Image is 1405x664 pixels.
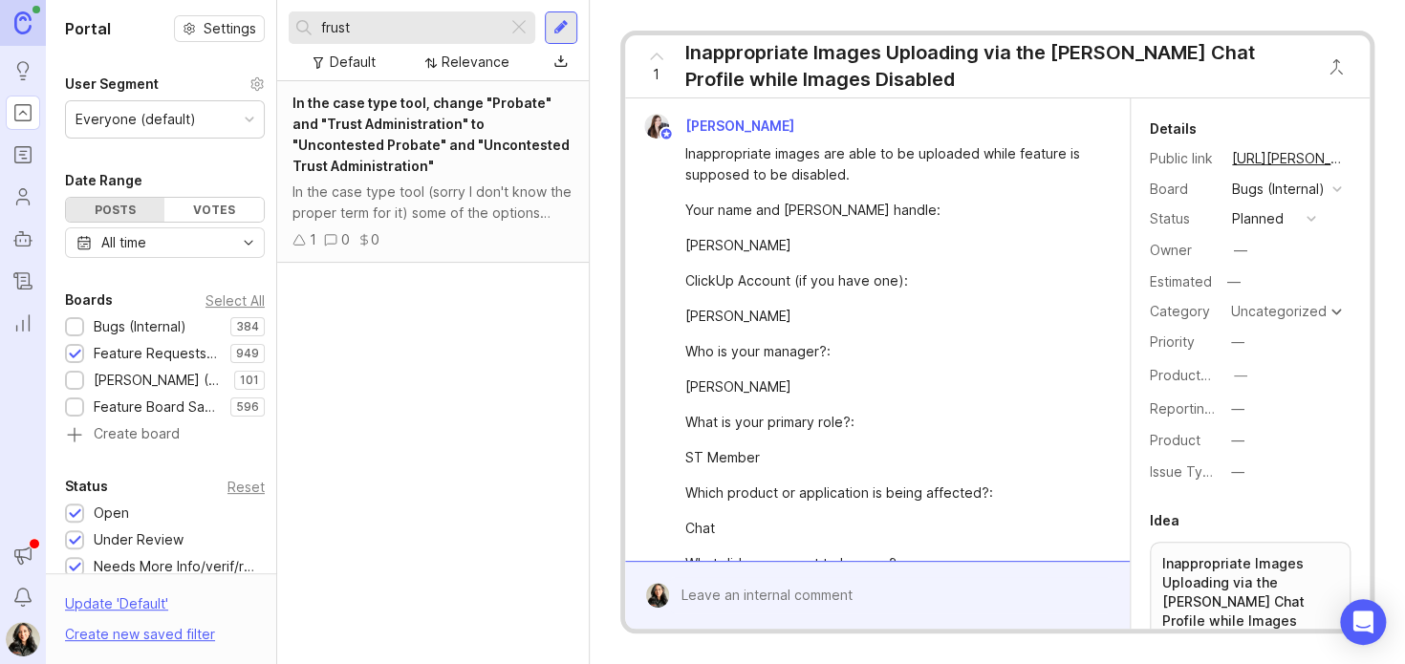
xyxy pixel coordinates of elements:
[6,138,40,172] a: Roadmaps
[1340,599,1386,645] div: Open Intercom Messenger
[1150,509,1179,532] div: Idea
[94,396,221,418] div: Feature Board Sandbox [DATE]
[685,412,1092,433] div: What is your primary role?:
[101,232,146,253] div: All time
[685,306,1092,327] div: [PERSON_NAME]
[6,180,40,214] a: Users
[1221,269,1246,294] div: —
[1150,333,1195,350] label: Priority
[205,295,265,306] div: Select All
[685,39,1308,93] div: Inappropriate Images Uploading via the [PERSON_NAME] Chat Profile while Images Disabled
[65,593,168,624] div: Update ' Default '
[6,538,40,572] button: Announcements
[1232,208,1284,229] div: planned
[292,95,570,174] span: In the case type tool, change "Probate" and "Trust Administration" to "Uncontested Probate" and "...
[1150,275,1212,289] div: Estimated
[1317,48,1355,86] button: Close button
[1226,146,1351,171] a: [URL][PERSON_NAME][PERSON_NAME]
[1150,179,1217,200] div: Board
[1231,461,1244,482] div: —
[65,427,265,444] a: Create board
[633,114,810,139] a: Kelsey Fisher[PERSON_NAME]
[204,19,256,38] span: Settings
[94,503,129,524] div: Open
[685,200,1092,221] div: Your name and [PERSON_NAME] handle:
[659,127,673,141] img: member badge
[292,182,573,224] div: In the case type tool (sorry I don't know the proper term for it) some of the options under the "...
[1231,305,1327,318] div: Uncategorized
[1228,363,1253,388] button: ProductboardID
[65,17,111,40] h1: Portal
[174,15,265,42] button: Settings
[685,447,1092,468] div: ST Member
[14,11,32,33] img: Canny Home
[1150,240,1217,261] div: Owner
[685,341,1092,362] div: Who is your manager?:
[233,235,264,250] svg: toggle icon
[65,624,215,645] div: Create new saved filter
[94,529,184,550] div: Under Review
[321,17,500,38] input: Search...
[6,622,40,656] img: Ysabelle Eugenio
[65,73,159,96] div: User Segment
[65,169,142,192] div: Date Range
[236,319,259,334] p: 384
[6,54,40,88] a: Ideas
[685,235,1092,256] div: [PERSON_NAME]
[685,553,1092,574] div: What did you expect to happen?:
[685,518,1092,539] div: Chat
[6,264,40,298] a: Changelog
[1150,463,1220,480] label: Issue Type
[6,580,40,614] button: Notifications
[164,198,263,222] div: Votes
[653,64,659,85] span: 1
[685,270,1092,291] div: ClickUp Account (if you have one):
[227,482,265,492] div: Reset
[1150,148,1217,169] div: Public link
[330,52,376,73] div: Default
[277,81,589,263] a: In the case type tool, change "Probate" and "Trust Administration" to "Uncontested Probate" and "...
[1231,430,1244,451] div: —
[644,114,669,139] img: Kelsey Fisher
[240,373,259,388] p: 101
[1162,554,1338,650] p: Inappropriate Images Uploading via the [PERSON_NAME] Chat Profile while Images Disabled
[1150,118,1197,140] div: Details
[1150,208,1217,229] div: Status
[685,143,1092,185] div: Inappropriate images are able to be uploaded while feature is supposed to be disabled.
[442,52,509,73] div: Relevance
[1231,332,1244,353] div: —
[94,343,221,364] div: Feature Requests (Internal)
[1150,301,1217,322] div: Category
[66,198,164,222] div: Posts
[94,316,186,337] div: Bugs (Internal)
[94,556,255,577] div: Needs More Info/verif/repro
[65,289,113,311] div: Boards
[6,96,40,130] a: Portal
[1232,179,1325,200] div: Bugs (Internal)
[645,583,669,608] img: Ysabelle Eugenio
[76,109,196,130] div: Everyone (default)
[94,370,225,391] div: [PERSON_NAME] (Public)
[1234,365,1247,386] div: —
[6,306,40,340] a: Reporting
[371,229,379,250] div: 0
[1150,432,1200,448] label: Product
[65,475,108,498] div: Status
[1150,400,1252,417] label: Reporting Team
[310,229,316,250] div: 1
[1234,240,1247,261] div: —
[685,482,1092,503] div: Which product or application is being affected?:
[236,346,259,361] p: 949
[341,229,350,250] div: 0
[1150,367,1251,383] label: ProductboardID
[6,222,40,256] a: Autopilot
[685,376,1092,397] div: [PERSON_NAME]
[1231,398,1244,419] div: —
[685,118,794,134] span: [PERSON_NAME]
[236,399,259,415] p: 596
